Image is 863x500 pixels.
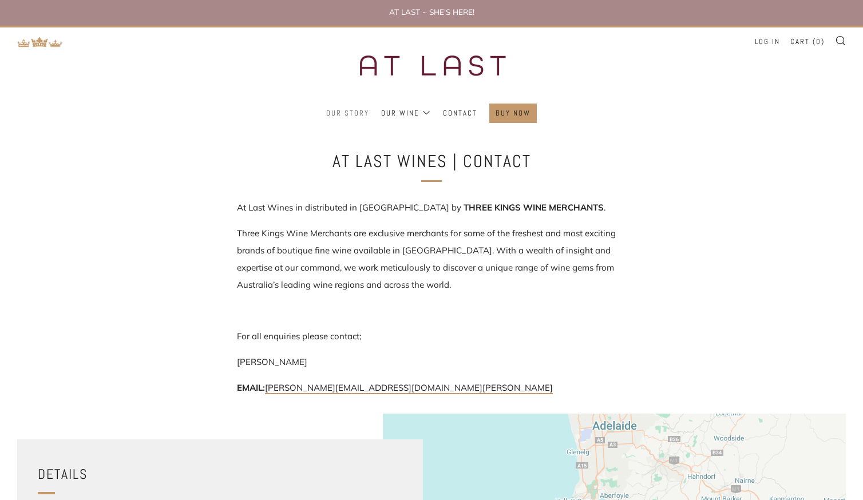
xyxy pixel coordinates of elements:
a: Contact [443,104,477,122]
img: Return to TKW Merchants [17,37,63,47]
a: Return to TKW Merchants [17,35,63,46]
h3: Details [38,462,402,486]
a: [PERSON_NAME][EMAIL_ADDRESS][DOMAIN_NAME][PERSON_NAME] [265,382,553,394]
a: Details [38,457,402,491]
h1: At Last Wines | Contact [243,148,620,175]
p: At Last Wines in distributed in [GEOGRAPHIC_DATA] by . [237,199,626,216]
p: For all enquiries please contact; [237,328,626,345]
a: Our Story [326,104,369,122]
strong: THREE KINGS WINE MERCHANTS [464,202,604,213]
span: 0 [816,37,821,46]
a: Buy Now [496,104,531,122]
a: Our Wine [381,104,431,122]
a: Log in [755,33,780,51]
a: Cart (0) [790,33,825,51]
p: [PERSON_NAME] [237,354,626,371]
strong: EMAIL: [237,382,265,393]
p: Three Kings Wine Merchants are exclusive merchants for some of the freshest and most exciting bra... [237,225,626,293]
img: three kings wine merchants [331,27,532,104]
